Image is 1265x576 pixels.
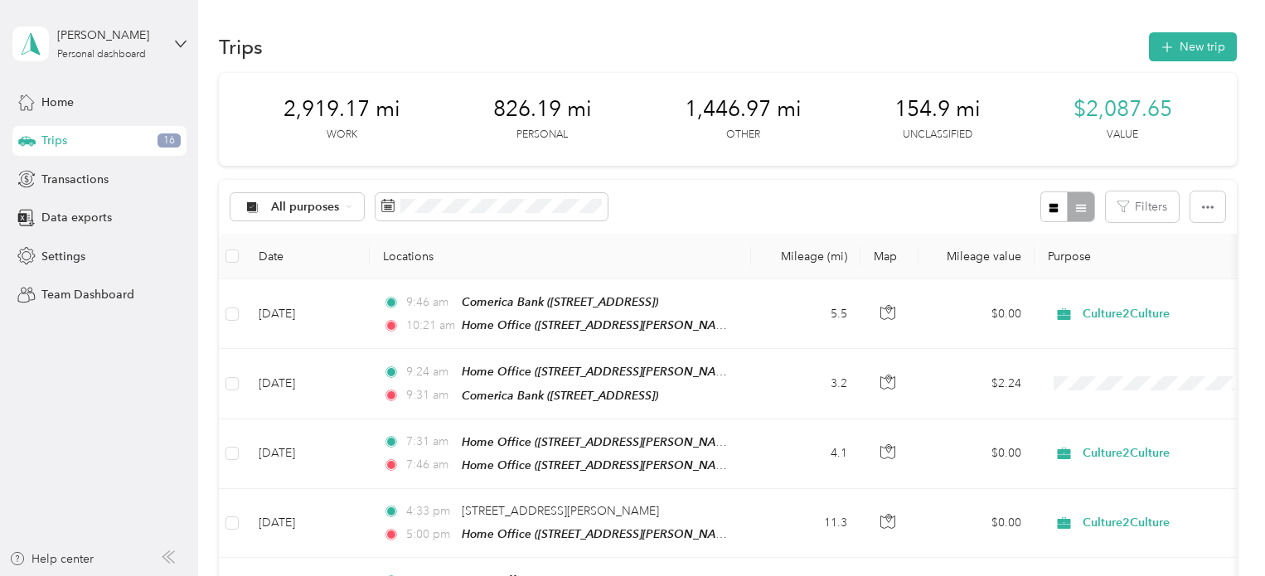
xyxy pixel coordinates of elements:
span: 826.19 mi [493,96,592,123]
span: 9:31 am [406,386,453,404]
td: [DATE] [245,489,370,558]
span: Home Office ([STREET_ADDRESS][PERSON_NAME]) [462,527,739,541]
span: Culture2Culture [1083,305,1234,323]
td: 3.2 [751,349,860,419]
span: 1,446.97 mi [685,96,802,123]
td: $2.24 [918,349,1035,419]
span: Home Office ([STREET_ADDRESS][PERSON_NAME]) [462,435,739,449]
p: Other [726,128,760,143]
th: Map [860,234,918,279]
td: 4.1 [751,419,860,489]
td: $0.00 [918,279,1035,349]
span: All purposes [271,201,340,213]
span: Home Office ([STREET_ADDRESS][PERSON_NAME]) [462,365,739,379]
span: Comerica Bank ([STREET_ADDRESS]) [462,389,658,402]
span: Home [41,94,74,111]
p: Work [327,128,357,143]
p: Unclassified [903,128,972,143]
th: Mileage (mi) [751,234,860,279]
p: Personal [516,128,568,143]
span: Culture2Culture [1083,514,1234,532]
th: Mileage value [918,234,1035,279]
button: New trip [1149,32,1237,61]
span: 10:21 am [406,317,453,335]
span: Home Office ([STREET_ADDRESS][PERSON_NAME]) [462,458,739,472]
span: 9:46 am [406,293,453,312]
div: Personal dashboard [57,50,146,60]
span: Settings [41,248,85,265]
td: [DATE] [245,419,370,489]
span: Comerica Bank ([STREET_ADDRESS]) [462,295,658,308]
button: Filters [1106,191,1179,222]
span: Team Dashboard [41,286,134,303]
span: Home Office ([STREET_ADDRESS][PERSON_NAME]) [462,318,739,332]
div: [PERSON_NAME] [57,27,161,44]
span: Data exports [41,209,112,226]
span: 7:31 am [406,433,453,451]
span: $2,087.65 [1074,96,1172,123]
span: Transactions [41,171,109,188]
td: $0.00 [918,489,1035,558]
span: 7:46 am [406,456,453,474]
p: Value [1107,128,1138,143]
span: 4:33 pm [406,502,453,520]
td: [DATE] [245,279,370,349]
span: [STREET_ADDRESS][PERSON_NAME] [462,504,659,518]
td: 11.3 [751,489,860,558]
h1: Trips [219,38,263,56]
span: Culture2Culture [1083,444,1234,462]
span: Trips [41,132,67,149]
iframe: Everlance-gr Chat Button Frame [1172,483,1265,576]
span: 9:24 am [406,363,453,381]
th: Locations [370,234,751,279]
span: 2,919.17 mi [284,96,400,123]
span: 5:00 pm [406,525,453,544]
td: [DATE] [245,349,370,419]
td: 5.5 [751,279,860,349]
th: Date [245,234,370,279]
span: 16 [158,133,181,148]
td: $0.00 [918,419,1035,489]
span: 154.9 mi [894,96,981,123]
button: Help center [9,550,94,568]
